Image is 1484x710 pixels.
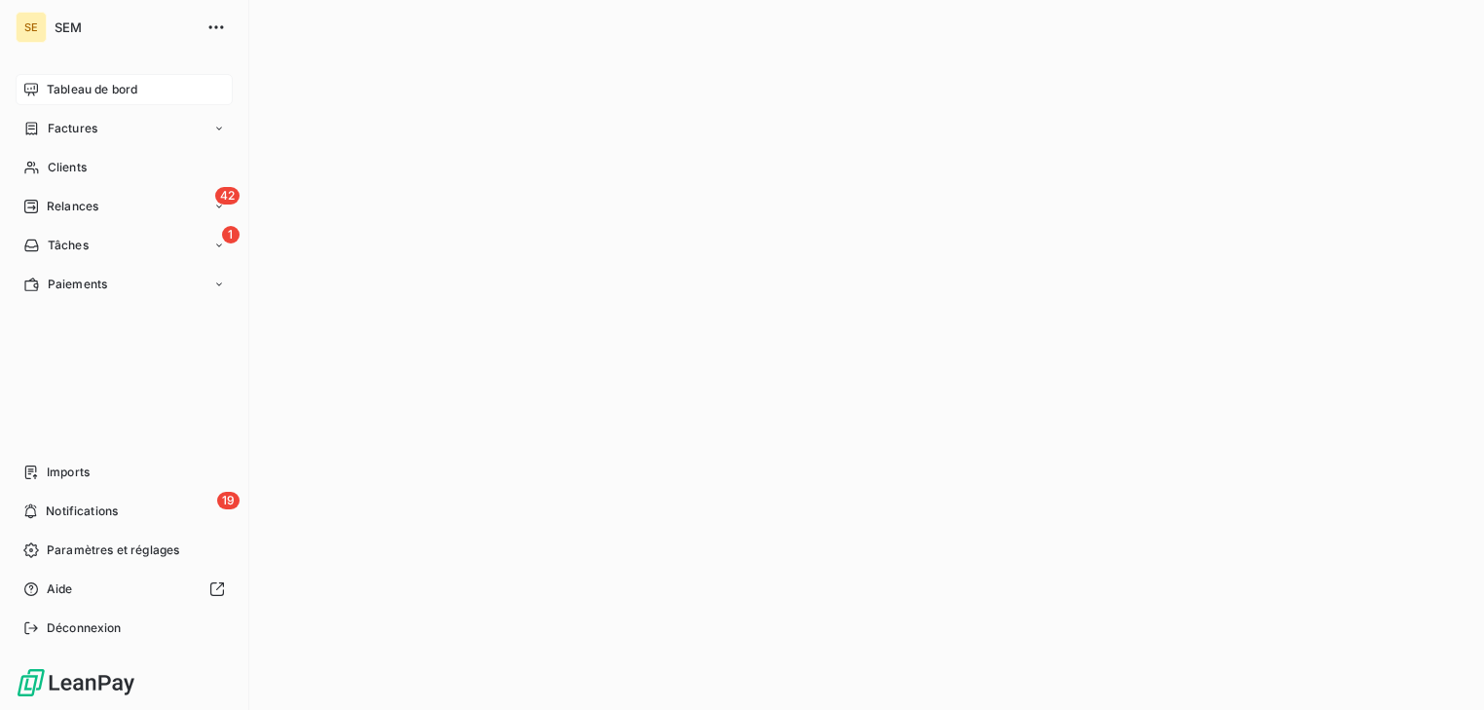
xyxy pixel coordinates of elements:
[16,667,136,698] img: Logo LeanPay
[215,187,240,205] span: 42
[48,159,87,176] span: Clients
[47,198,98,215] span: Relances
[48,237,89,254] span: Tâches
[47,580,73,598] span: Aide
[47,619,122,637] span: Déconnexion
[222,226,240,243] span: 1
[16,574,233,605] a: Aide
[47,542,179,559] span: Paramètres et réglages
[47,81,137,98] span: Tableau de bord
[16,12,47,43] div: SE
[217,492,240,509] span: 19
[47,464,90,481] span: Imports
[46,503,118,520] span: Notifications
[48,276,107,293] span: Paiements
[48,120,97,137] span: Factures
[55,19,195,35] span: SEM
